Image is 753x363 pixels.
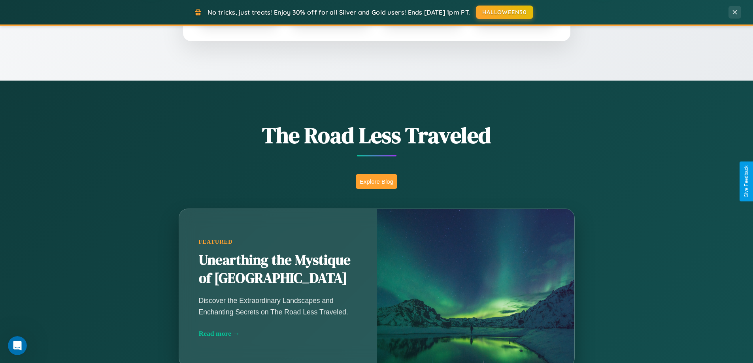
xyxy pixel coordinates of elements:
span: No tricks, just treats! Enjoy 30% off for all Silver and Gold users! Ends [DATE] 1pm PT. [208,8,470,16]
iframe: Intercom live chat [8,336,27,355]
button: Explore Blog [356,174,397,189]
div: Read more → [199,329,357,338]
h2: Unearthing the Mystique of [GEOGRAPHIC_DATA] [199,251,357,288]
p: Discover the Extraordinary Landscapes and Enchanting Secrets on The Road Less Traveled. [199,295,357,317]
button: HALLOWEEN30 [476,6,533,19]
div: Give Feedback [744,166,749,197]
h1: The Road Less Traveled [140,120,614,150]
div: Featured [199,239,357,245]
